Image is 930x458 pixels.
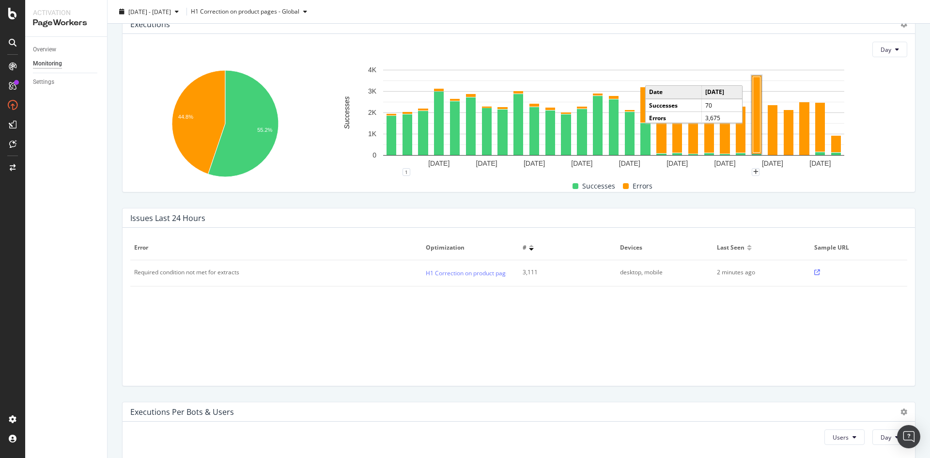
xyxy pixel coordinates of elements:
[717,243,744,252] span: Last seen
[872,42,907,57] button: Day
[582,180,615,192] span: Successes
[403,168,410,176] div: 1
[620,243,707,252] span: Devices
[897,425,920,448] div: Open Intercom Messenger
[368,88,377,95] text: 3K
[115,4,183,19] button: [DATE] - [DATE]
[257,127,272,133] text: 55.2%
[134,268,239,277] div: Required condition not met for extracts
[524,159,545,167] text: [DATE]
[130,65,320,184] svg: A chart.
[523,268,603,277] div: 3,111
[178,114,193,120] text: 44.8%
[426,243,513,252] span: Optimization
[872,429,907,445] button: Day
[523,243,527,252] span: #
[33,59,100,69] a: Monitoring
[881,433,891,442] span: Day
[325,65,902,172] svg: A chart.
[368,109,377,117] text: 2K
[619,159,640,167] text: [DATE]
[814,243,901,252] span: Sample URL
[134,243,416,252] span: Error
[762,159,783,167] text: [DATE]
[426,268,534,278] a: H1 Correction on product pages - Global
[33,77,54,87] div: Settings
[343,96,351,129] text: Successes
[33,8,99,17] div: Activation
[717,268,797,277] div: 2 minutes ago
[428,159,449,167] text: [DATE]
[191,4,311,19] button: H1 Correction on product pages - Global
[130,213,205,223] div: Issues Last 24 Hours
[833,433,849,442] span: Users
[633,180,652,192] span: Errors
[33,17,99,29] div: PageWorkers
[881,46,891,54] span: Day
[571,159,592,167] text: [DATE]
[191,9,299,15] div: H1 Correction on product pages - Global
[33,77,100,87] a: Settings
[714,159,736,167] text: [DATE]
[476,159,497,167] text: [DATE]
[128,7,171,16] span: [DATE] - [DATE]
[33,45,56,55] div: Overview
[368,130,377,138] text: 1K
[809,159,831,167] text: [DATE]
[368,66,377,74] text: 4K
[372,152,376,159] text: 0
[130,19,170,29] div: Executions
[33,45,100,55] a: Overview
[752,168,759,176] div: plus
[824,429,865,445] button: Users
[130,407,234,417] div: Executions per Bots & Users
[666,159,688,167] text: [DATE]
[33,59,62,69] div: Monitoring
[620,268,700,277] div: desktop, mobile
